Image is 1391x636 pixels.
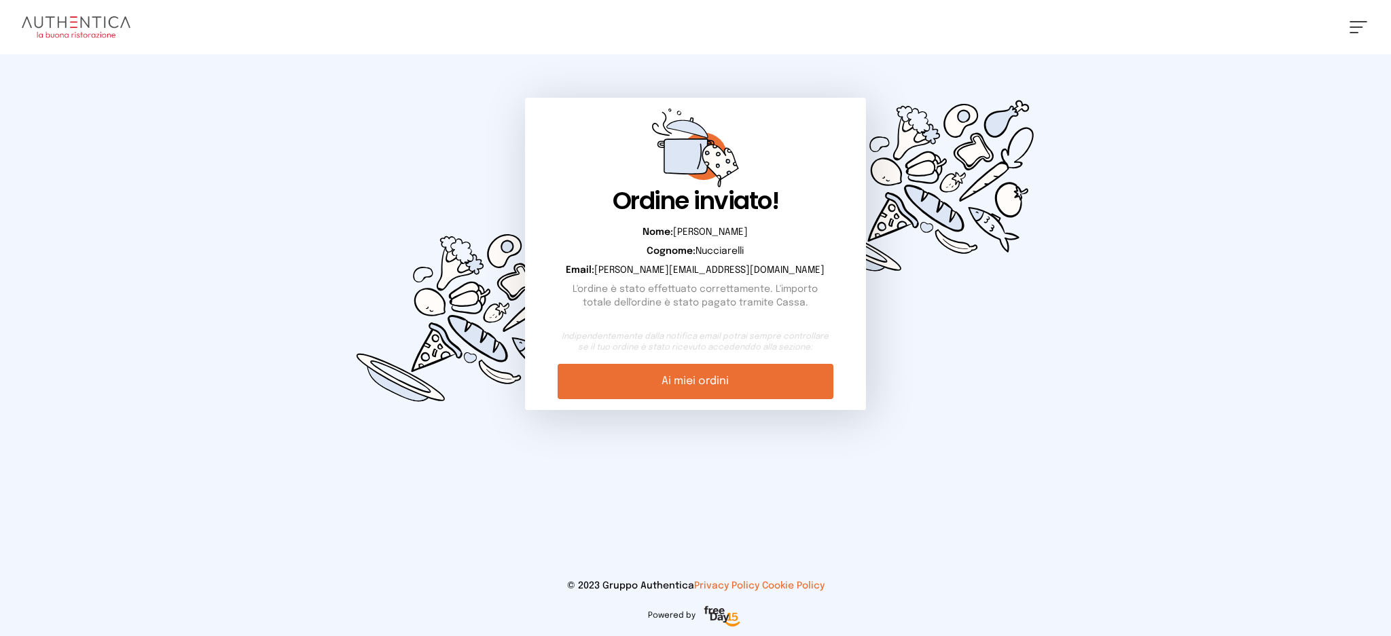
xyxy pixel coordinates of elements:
[558,225,833,239] p: [PERSON_NAME]
[558,263,833,277] p: [PERSON_NAME][EMAIL_ADDRESS][DOMAIN_NAME]
[762,581,825,591] a: Cookie Policy
[558,282,833,310] p: L'ordine è stato effettuato correttamente. L'importo totale dell'ordine è stato pagato tramite Ca...
[337,185,598,448] img: d0449c3114cc73e99fc76ced0c51d0cd.svg
[648,610,695,621] span: Powered by
[558,187,833,214] h1: Ordine inviato!
[22,16,130,38] img: logo.8f33a47.png
[22,579,1369,593] p: © 2023 Gruppo Authentica
[643,227,673,237] b: Nome:
[647,246,695,256] b: Cognome:
[566,265,594,275] b: Email:
[701,603,744,631] img: logo-freeday.3e08031.png
[558,364,833,399] a: Ai miei ordini
[793,54,1054,318] img: d0449c3114cc73e99fc76ced0c51d0cd.svg
[558,331,833,353] small: Indipendentemente dalla notifica email potrai sempre controllare se il tuo ordine è stato ricevut...
[694,581,759,591] a: Privacy Policy
[558,244,833,258] p: Nucciarelli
